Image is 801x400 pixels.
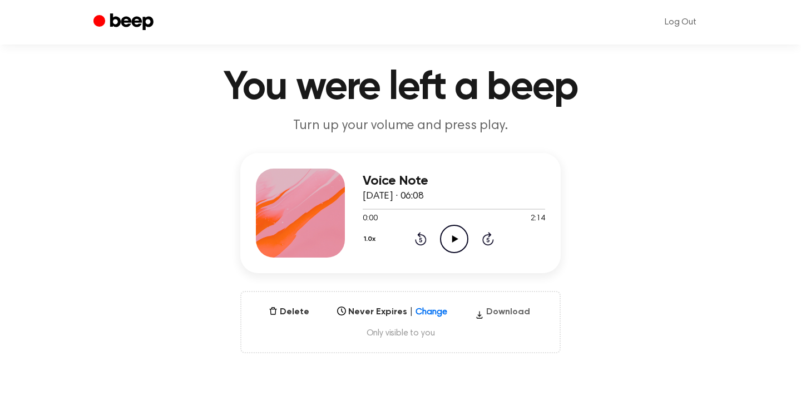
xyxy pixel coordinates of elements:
[531,213,545,225] span: 2:14
[363,174,545,189] h3: Voice Note
[255,328,546,339] span: Only visible to you
[363,230,380,249] button: 1.0x
[471,305,535,323] button: Download
[187,117,614,135] p: Turn up your volume and press play.
[116,68,685,108] h1: You were left a beep
[264,305,314,319] button: Delete
[93,12,156,33] a: Beep
[363,191,424,201] span: [DATE] · 06:08
[654,9,708,36] a: Log Out
[363,213,377,225] span: 0:00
